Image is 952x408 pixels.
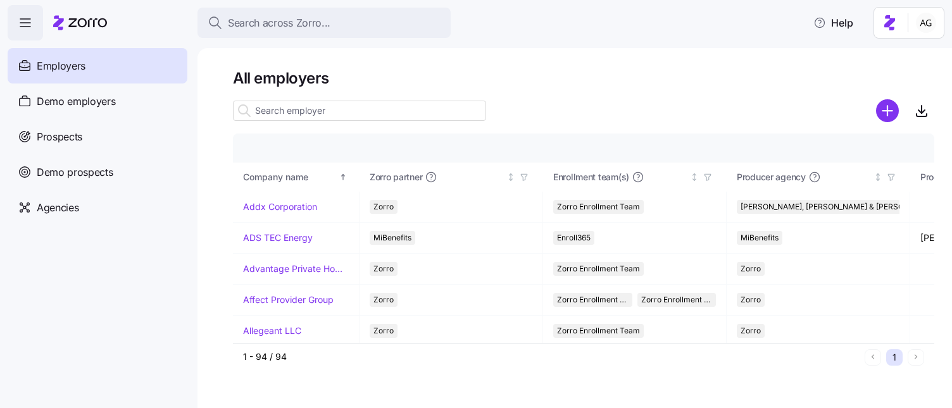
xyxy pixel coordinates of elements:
span: MiBenefits [741,231,779,245]
span: [PERSON_NAME], [PERSON_NAME] & [PERSON_NAME] [741,200,937,214]
button: Previous page [865,349,881,366]
span: Zorro [741,324,761,338]
span: Agencies [37,200,78,216]
span: Zorro Enrollment Team [557,293,629,307]
div: Not sorted [690,173,699,182]
span: Zorro [373,324,394,338]
th: Zorro partnerNot sorted [360,163,543,192]
span: Help [813,15,853,30]
a: Advantage Private Home Care [243,263,349,275]
svg: add icon [876,99,899,122]
h1: All employers [233,68,934,88]
span: Prospects [37,129,82,145]
div: 1 - 94 / 94 [243,350,860,363]
a: Demo employers [8,83,187,119]
div: Sorted ascending [339,173,348,182]
input: Search employer [233,101,486,121]
a: Agencies [8,190,187,225]
button: Next page [908,349,924,366]
button: Search across Zorro... [197,8,451,38]
a: Affect Provider Group [243,294,334,306]
a: ADS TEC Energy [243,232,313,244]
span: Search across Zorro... [228,15,330,31]
a: Addx Corporation [243,201,317,213]
span: Demo employers [37,94,116,109]
th: Company nameSorted ascending [233,163,360,192]
span: Zorro [373,262,394,276]
span: Zorro Enrollment Team [557,200,640,214]
a: Demo prospects [8,154,187,190]
span: Zorro partner [370,171,422,183]
th: Producer agencyNot sorted [727,163,910,192]
a: Employers [8,48,187,83]
span: Zorro [373,293,394,307]
span: Producer agency [737,171,806,183]
a: Allegeant LLC [243,325,301,337]
span: Zorro Enrollment Team [557,324,640,338]
span: Zorro [741,262,761,276]
span: Demo prospects [37,164,113,180]
span: MiBenefits [373,231,411,245]
div: Company name [243,170,337,184]
div: Not sorted [874,173,882,182]
th: Enrollment team(s)Not sorted [543,163,727,192]
button: Help [803,10,863,35]
div: Not sorted [506,173,515,182]
span: Enroll365 [557,231,591,245]
span: Zorro [741,293,761,307]
span: Employers [37,58,85,74]
span: Enrollment team(s) [553,171,629,183]
span: Zorro Enrollment Team [557,262,640,276]
button: 1 [886,349,903,366]
span: Zorro [373,200,394,214]
span: Zorro Enrollment Experts [641,293,713,307]
img: 5fc55c57e0610270ad857448bea2f2d5 [916,13,936,33]
a: Prospects [8,119,187,154]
